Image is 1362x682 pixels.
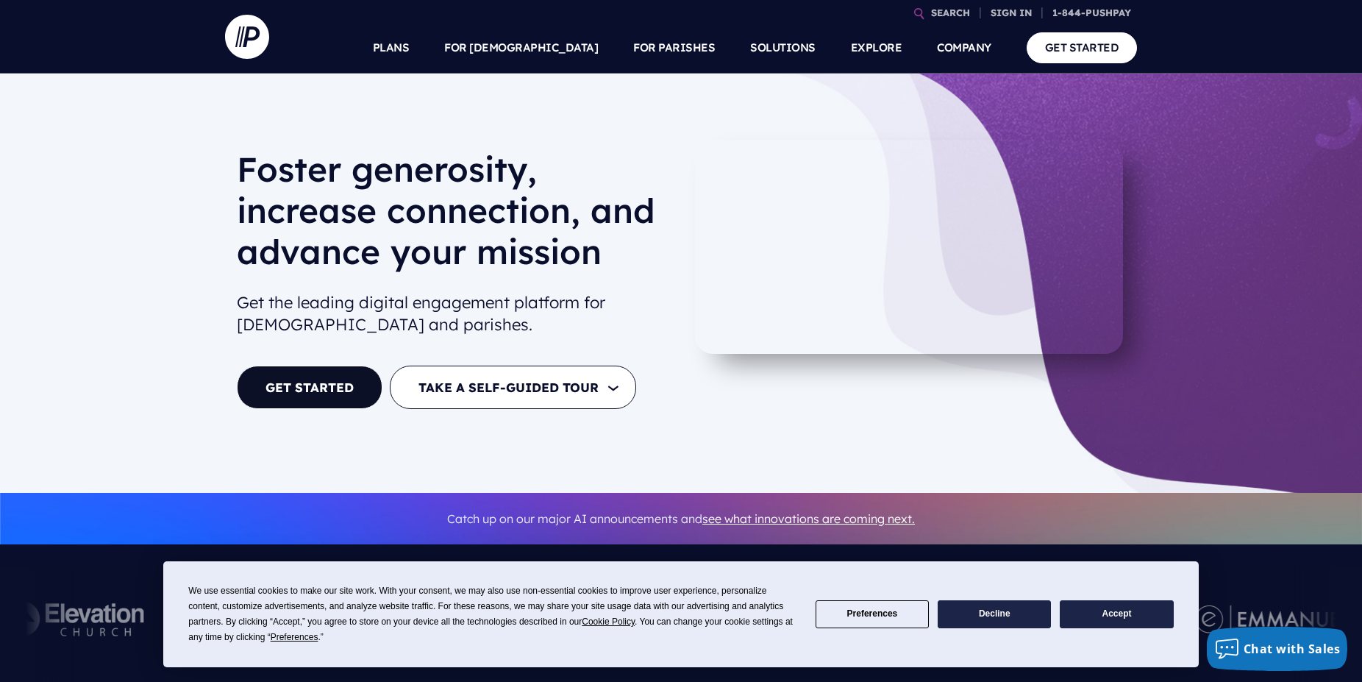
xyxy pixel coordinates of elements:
[938,600,1051,629] button: Decline
[1060,600,1173,629] button: Accept
[702,511,915,526] a: see what innovations are coming next.
[851,22,902,74] a: EXPLORE
[237,285,669,343] h2: Get the leading digital engagement platform for [DEMOGRAPHIC_DATA] and parishes.
[163,561,1199,667] div: Cookie Consent Prompt
[237,366,382,409] a: GET STARTED
[1207,627,1348,671] button: Chat with Sales
[188,583,797,645] div: We use essential cookies to make our site work. With your consent, we may also use non-essential ...
[582,617,635,627] span: Cookie Policy
[1027,32,1138,63] a: GET STARTED
[237,502,1125,536] p: Catch up on our major AI announcements and
[271,632,318,642] span: Preferences
[1244,641,1341,657] span: Chat with Sales
[633,22,715,74] a: FOR PARISHES
[390,366,636,409] button: TAKE A SELF-GUIDED TOUR
[237,149,669,284] h1: Foster generosity, increase connection, and advance your mission
[444,22,598,74] a: FOR [DEMOGRAPHIC_DATA]
[937,22,991,74] a: COMPANY
[750,22,816,74] a: SOLUTIONS
[373,22,410,74] a: PLANS
[816,600,929,629] button: Preferences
